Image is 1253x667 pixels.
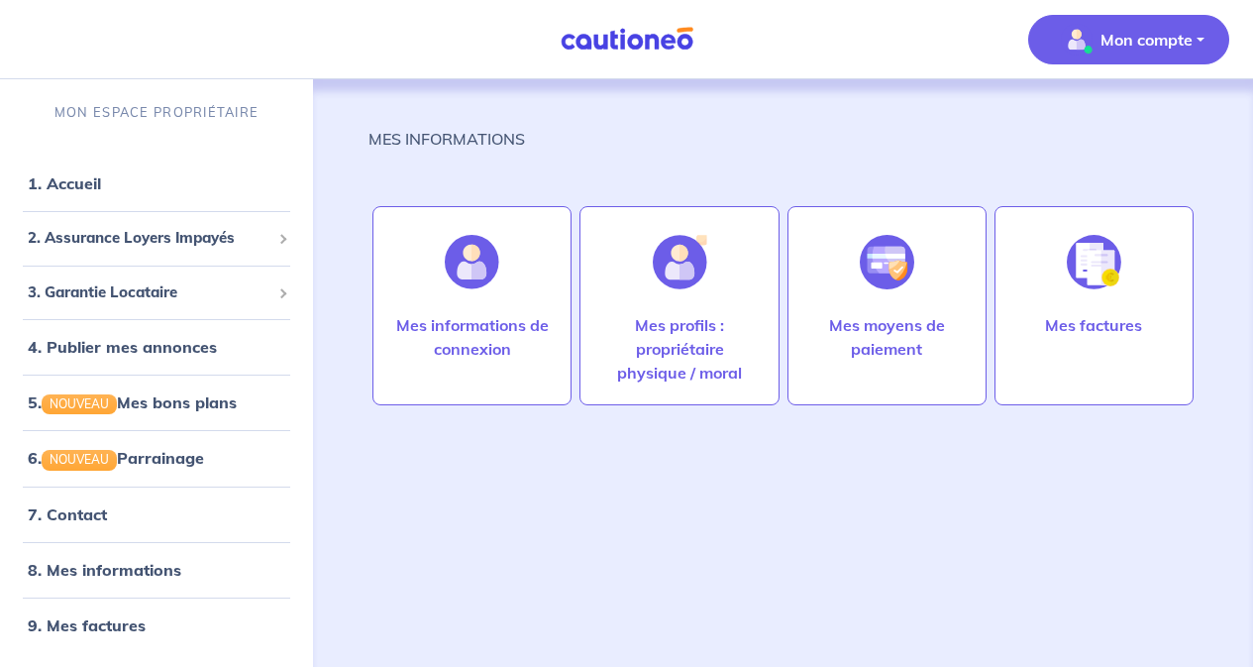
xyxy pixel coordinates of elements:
[28,615,146,635] a: 9. Mes factures
[8,219,305,258] div: 2. Assurance Loyers Impayés
[28,448,204,468] a: 6.NOUVEAUParrainage
[368,127,525,151] p: MES INFORMATIONS
[28,560,181,580] a: 8. Mes informations
[1100,28,1193,52] p: Mon compte
[28,227,270,250] span: 2. Assurance Loyers Impayés
[1028,15,1229,64] button: illu_account_valid_menu.svgMon compte
[653,235,707,289] img: illu_account_add.svg
[28,504,107,524] a: 7. Contact
[8,164,305,203] div: 1. Accueil
[1067,235,1121,289] img: illu_invoice.svg
[54,103,259,122] p: MON ESPACE PROPRIÉTAIRE
[28,337,217,357] a: 4. Publier mes annonces
[28,173,101,193] a: 1. Accueil
[8,383,305,422] div: 5.NOUVEAUMes bons plans
[8,495,305,534] div: 7. Contact
[860,235,914,289] img: illu_credit_card_no_anim.svg
[445,235,499,289] img: illu_account.svg
[8,606,305,645] div: 9. Mes factures
[1061,24,1093,56] img: illu_account_valid_menu.svg
[8,327,305,367] div: 4. Publier mes annonces
[8,550,305,590] div: 8. Mes informations
[8,438,305,478] div: 6.NOUVEAUParrainage
[28,392,237,412] a: 5.NOUVEAUMes bons plans
[600,313,758,385] p: Mes profils : propriétaire physique / moral
[1045,313,1142,337] p: Mes factures
[553,27,701,52] img: Cautioneo
[8,274,305,312] div: 3. Garantie Locataire
[393,313,551,361] p: Mes informations de connexion
[28,281,270,304] span: 3. Garantie Locataire
[808,313,966,361] p: Mes moyens de paiement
